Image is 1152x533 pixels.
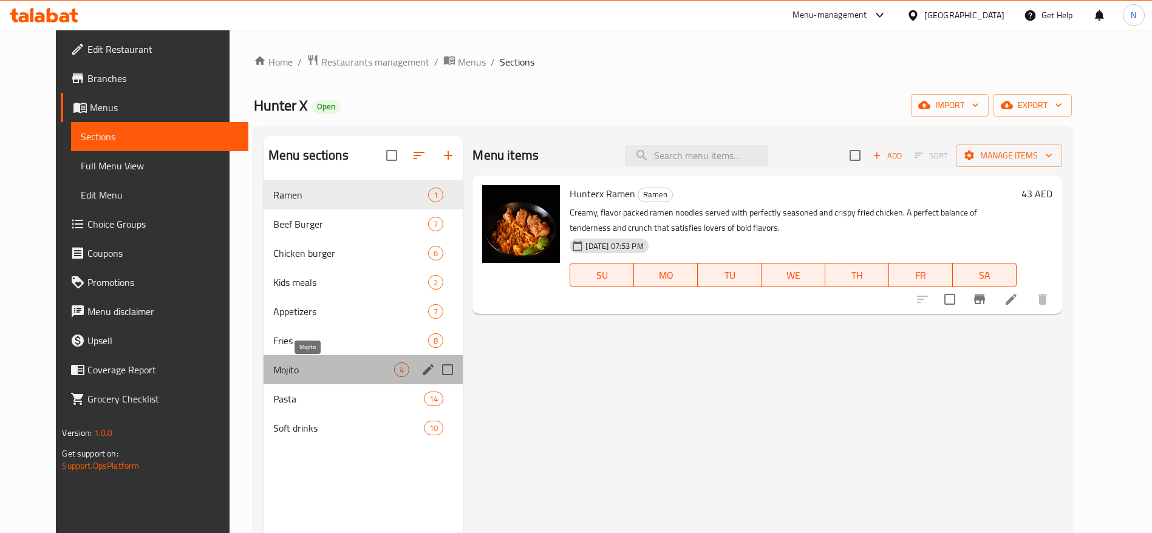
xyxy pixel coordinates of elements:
span: Mojito [273,362,395,377]
span: import [921,98,979,113]
span: Appetizers [273,304,429,319]
span: Add item [868,146,907,165]
span: Pasta [273,392,424,406]
span: Sort sections [404,141,434,170]
div: items [428,188,443,202]
button: edit [419,361,437,379]
button: FR [889,263,953,287]
span: Manage items [966,148,1052,163]
span: Upsell [87,333,239,348]
span: Menus [90,100,239,115]
span: Coupons [87,246,239,260]
a: Coupons [61,239,248,268]
a: Restaurants management [307,54,429,70]
button: export [994,94,1072,117]
span: Version: [62,425,92,441]
a: Edit Restaurant [61,35,248,64]
div: items [428,333,443,348]
div: items [424,421,443,435]
button: SA [953,263,1017,287]
input: search [625,145,768,166]
nav: Menu sections [264,175,463,447]
button: Add [868,146,907,165]
div: items [428,217,443,231]
span: Soft drinks [273,421,424,435]
span: Menus [458,55,486,69]
h2: Menu items [472,146,539,165]
span: 14 [424,393,443,405]
span: Grocery Checklist [87,392,239,406]
span: [DATE] 07:53 PM [581,240,648,252]
img: Hunterx Ramen [482,185,560,263]
span: export [1003,98,1062,113]
h6: 43 AED [1021,185,1052,202]
a: Menus [61,93,248,122]
a: Support.OpsPlatform [62,458,139,474]
div: Kids meals2 [264,268,463,297]
span: 7 [429,219,443,230]
a: Home [254,55,293,69]
div: Fries8 [264,326,463,355]
button: Add section [434,141,463,170]
button: Manage items [956,144,1062,167]
span: Restaurants management [321,55,429,69]
span: 1 [429,189,443,201]
span: Ramen [273,188,429,202]
button: delete [1028,285,1057,314]
button: WE [762,263,825,287]
a: Coverage Report [61,355,248,384]
span: Edit Menu [81,188,239,202]
span: Menu disclaimer [87,304,239,319]
button: import [911,94,989,117]
button: MO [634,263,698,287]
span: Select to update [937,287,963,312]
button: Branch-specific-item [965,285,994,314]
span: Branches [87,71,239,86]
a: Upsell [61,326,248,355]
div: items [394,362,409,377]
span: Kids meals [273,275,429,290]
span: Select section first [907,146,956,165]
button: TH [825,263,889,287]
button: TU [698,263,762,287]
div: Beef Burger7 [264,209,463,239]
span: WE [766,266,820,284]
div: items [424,392,443,406]
p: Creamy, flavor packed ramen noodles served with perfectly seasoned and crispy fried chicken. A pe... [570,205,1016,236]
span: MO [639,266,693,284]
span: Fries [273,333,429,348]
span: SA [958,266,1012,284]
span: Chicken burger [273,246,429,260]
span: SU [575,266,629,284]
span: 4 [395,364,409,376]
a: Grocery Checklist [61,384,248,413]
div: Ramen [638,188,673,202]
div: Chicken burger6 [264,239,463,268]
span: N [1131,8,1136,22]
span: Hunter X [254,92,307,119]
a: Edit menu item [1004,292,1018,307]
a: Menus [443,54,486,70]
span: Select section [842,143,868,168]
div: Ramen1 [264,180,463,209]
button: SU [570,263,634,287]
a: Full Menu View [71,151,248,180]
div: Soft drinks10 [264,413,463,443]
span: Beef Burger [273,217,429,231]
li: / [434,55,438,69]
div: Menu-management [792,8,867,22]
span: 10 [424,423,443,434]
a: Promotions [61,268,248,297]
li: / [298,55,302,69]
span: 6 [429,248,443,259]
span: FR [894,266,948,284]
span: Sections [81,129,239,144]
span: 1.0.0 [94,425,113,441]
a: Branches [61,64,248,93]
span: 8 [429,335,443,347]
